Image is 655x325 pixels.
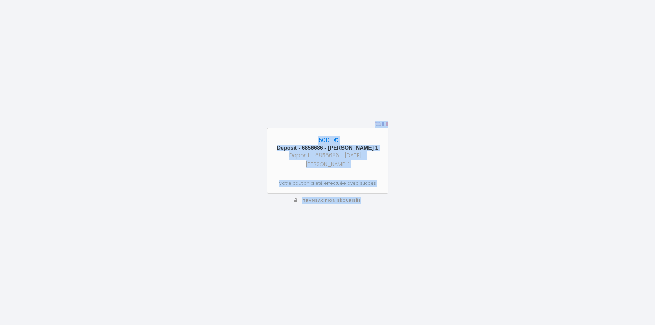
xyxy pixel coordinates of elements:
[275,180,380,187] p: Votre caution a été effectuée avec succès
[375,122,381,126] img: en.png
[382,122,388,126] img: fr.png
[317,136,338,144] span: 500 €
[303,198,361,203] span: Transaction sécurisée
[274,151,382,168] div: Deposit - 6856686 - [DATE] - [PERSON_NAME] 1
[274,145,382,151] h5: Deposit - 6856686 - [PERSON_NAME] 1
